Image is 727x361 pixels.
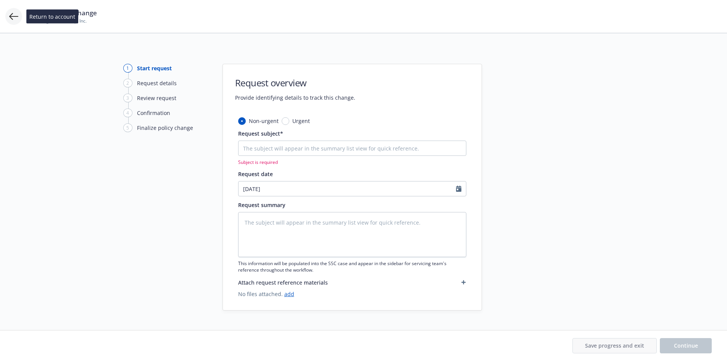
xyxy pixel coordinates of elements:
div: 2 [123,79,132,87]
div: Review request [137,94,176,102]
div: Finalize policy change [137,124,193,132]
span: Save progress and exit [585,342,644,349]
input: MM/DD/YYYY [239,181,456,196]
span: Request summary [238,201,285,209]
a: add [284,290,294,298]
div: 1 [123,64,132,73]
span: Continue [674,342,698,349]
div: Request details [137,79,177,87]
div: Confirmation [137,109,170,117]
span: Attach request reference materials [238,278,328,287]
input: Non-urgent [238,117,246,125]
div: 4 [123,108,132,117]
span: Request subject* [238,130,283,137]
div: 3 [123,94,132,102]
span: Subject is required [238,159,466,165]
span: No files attached. [238,290,466,298]
span: Request policy change [27,8,97,18]
span: Request date [238,170,273,178]
span: Provide identifying details to track this change. [235,94,355,102]
h1: Request overview [235,76,355,89]
input: The subject will appear in the summary list view for quick reference. [238,141,466,156]
div: 5 [123,123,132,132]
span: This information will be populated into the SSC case and appear in the sidebar for servicing team... [238,260,466,273]
button: Save progress and exit [572,338,657,353]
input: Urgent [282,117,289,125]
svg: Calendar [456,186,461,192]
span: Return to account [29,13,75,21]
div: Start request [137,64,172,72]
span: Urgent [292,117,310,125]
button: Continue [660,338,712,353]
span: Non-urgent [249,117,279,125]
